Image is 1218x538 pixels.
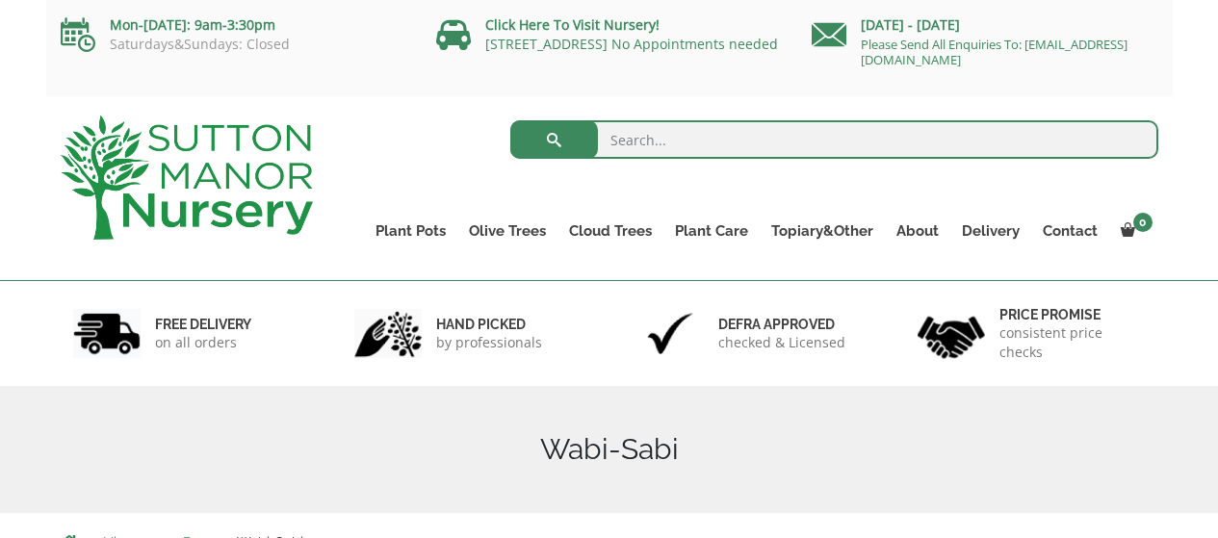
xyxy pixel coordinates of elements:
img: logo [61,115,313,240]
a: Plant Pots [364,218,457,244]
h6: FREE DELIVERY [155,316,251,333]
a: Contact [1031,218,1109,244]
img: 2.jpg [354,309,422,358]
a: About [885,218,950,244]
a: Plant Care [663,218,760,244]
img: 1.jpg [73,309,141,358]
a: Cloud Trees [557,218,663,244]
h6: Defra approved [718,316,845,333]
a: Click Here To Visit Nursery! [485,15,660,34]
a: Topiary&Other [760,218,885,244]
h1: Wabi-Sabi [61,432,1158,467]
input: Search... [510,120,1158,159]
span: 0 [1133,213,1153,232]
img: 3.jpg [636,309,704,358]
a: 0 [1109,218,1158,244]
a: [STREET_ADDRESS] No Appointments needed [485,35,778,53]
img: 4.jpg [918,304,985,363]
p: Saturdays&Sundays: Closed [61,37,407,52]
p: Mon-[DATE]: 9am-3:30pm [61,13,407,37]
p: consistent price checks [999,323,1146,362]
h6: hand picked [436,316,542,333]
p: [DATE] - [DATE] [812,13,1158,37]
a: Please Send All Enquiries To: [EMAIL_ADDRESS][DOMAIN_NAME] [861,36,1127,68]
h6: Price promise [999,306,1146,323]
p: on all orders [155,333,251,352]
p: by professionals [436,333,542,352]
a: Olive Trees [457,218,557,244]
p: checked & Licensed [718,333,845,352]
a: Delivery [950,218,1031,244]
